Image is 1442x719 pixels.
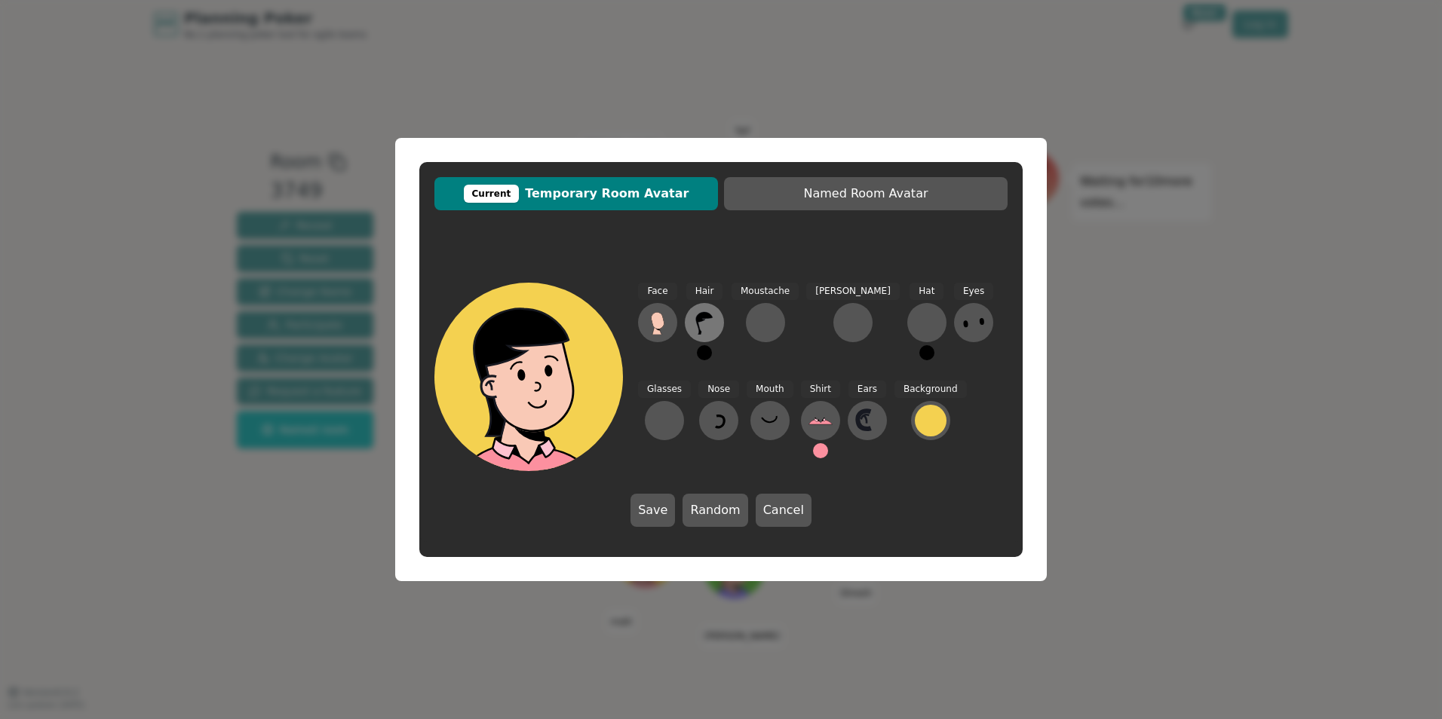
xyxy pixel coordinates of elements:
[806,283,900,300] span: [PERSON_NAME]
[434,177,718,210] button: CurrentTemporary Room Avatar
[747,381,793,398] span: Mouth
[801,381,840,398] span: Shirt
[630,494,675,527] button: Save
[683,494,747,527] button: Random
[756,494,812,527] button: Cancel
[894,381,967,398] span: Background
[910,283,943,300] span: Hat
[464,185,520,203] div: Current
[732,185,1000,203] span: Named Room Avatar
[698,381,739,398] span: Nose
[638,283,677,300] span: Face
[732,283,799,300] span: Moustache
[848,381,886,398] span: Ears
[442,185,710,203] span: Temporary Room Avatar
[686,283,723,300] span: Hair
[954,283,993,300] span: Eyes
[724,177,1008,210] button: Named Room Avatar
[638,381,691,398] span: Glasses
